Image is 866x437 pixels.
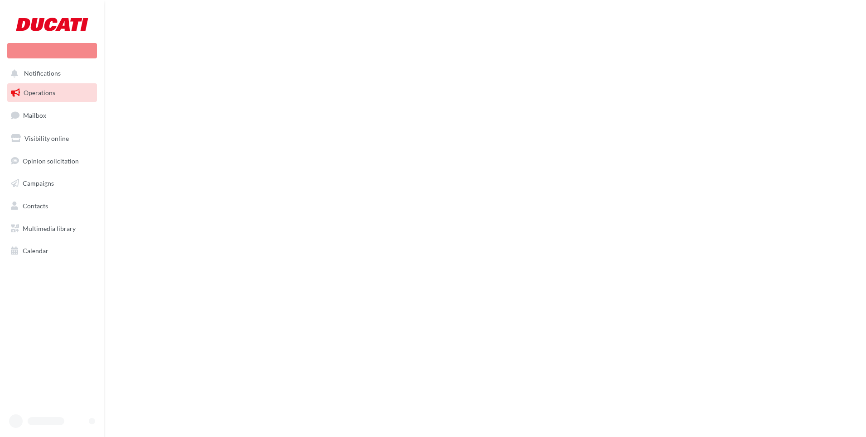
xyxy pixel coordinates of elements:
a: Opinion solicitation [5,152,99,171]
a: Mailbox [5,106,99,125]
a: Contacts [5,197,99,216]
a: Campaigns [5,174,99,193]
span: Visibility online [24,134,69,142]
span: Operations [24,89,55,96]
span: Multimedia library [23,225,76,232]
span: Calendar [23,247,48,255]
span: Mailbox [23,111,46,119]
a: Operations [5,83,99,102]
span: Notifications [24,70,61,77]
span: Opinion solicitation [23,157,79,164]
div: New campaign [7,43,97,58]
span: Contacts [23,202,48,210]
span: Campaigns [23,179,54,187]
a: Visibility online [5,129,99,148]
a: Multimedia library [5,219,99,238]
a: Calendar [5,241,99,260]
